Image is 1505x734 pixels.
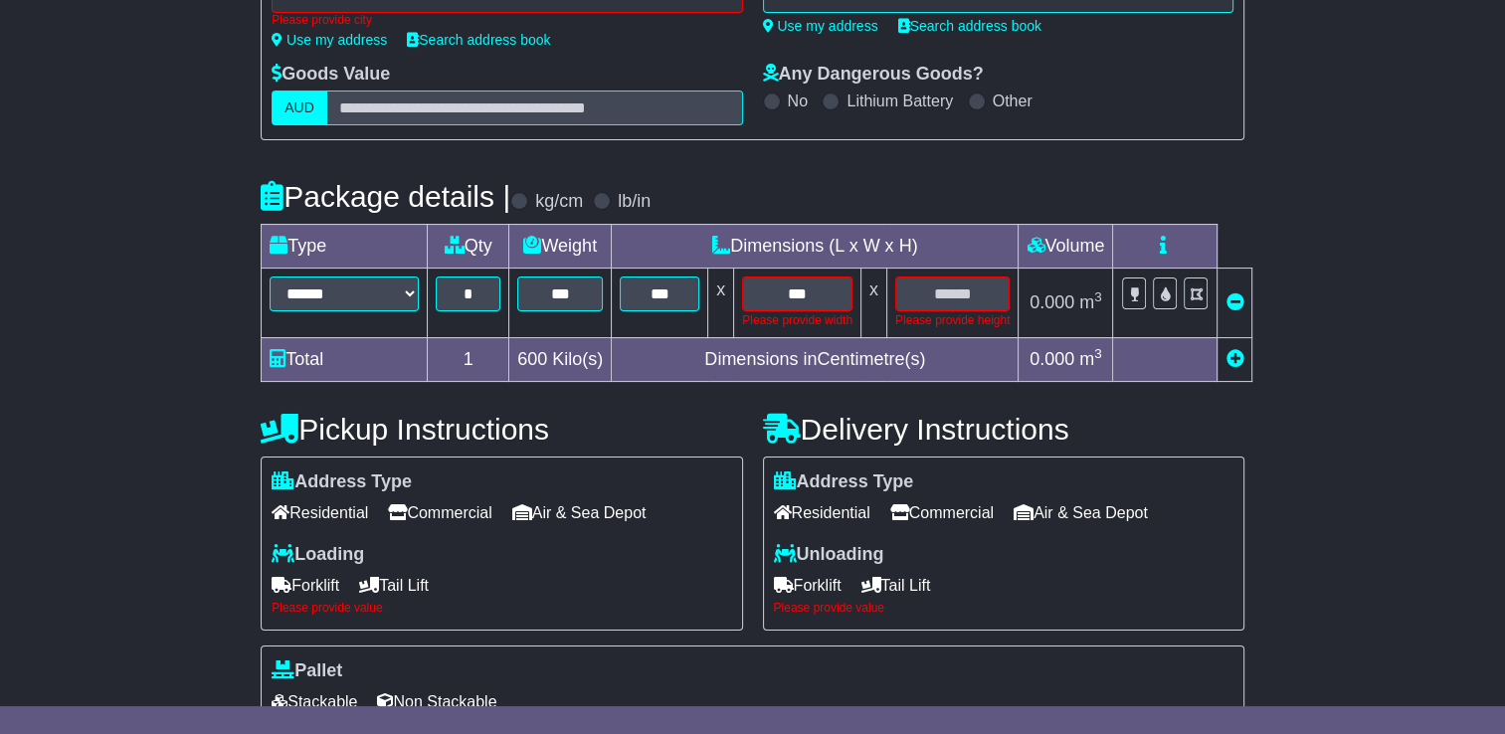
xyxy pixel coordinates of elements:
td: x [860,268,886,337]
span: 600 [517,349,547,369]
h4: Package details | [261,180,510,213]
label: kg/cm [535,191,583,213]
a: Remove this item [1225,292,1243,312]
span: Tail Lift [861,570,931,601]
span: Non Stackable [377,686,496,717]
label: Unloading [774,544,884,566]
span: Forklift [774,570,842,601]
div: Please provide height [895,311,1010,329]
span: 0.000 [1030,349,1074,369]
div: Please provide value [272,601,731,615]
span: Tail Lift [359,570,429,601]
a: Search address book [407,32,550,48]
td: 1 [428,337,509,381]
label: No [788,92,808,110]
span: Commercial [890,497,994,528]
label: Other [993,92,1033,110]
a: Use my address [272,32,387,48]
td: x [708,268,734,337]
span: Commercial [388,497,491,528]
td: Weight [509,224,612,268]
label: Address Type [774,471,914,493]
div: Please provide value [774,601,1233,615]
label: Address Type [272,471,412,493]
td: Type [262,224,428,268]
label: AUD [272,91,327,125]
sup: 3 [1094,289,1102,304]
label: Lithium Battery [847,92,953,110]
td: Volume [1019,224,1113,268]
label: Goods Value [272,64,390,86]
span: Air & Sea Depot [512,497,647,528]
span: m [1079,292,1102,312]
label: Pallet [272,660,342,682]
a: Search address book [898,18,1041,34]
td: Qty [428,224,509,268]
sup: 3 [1094,346,1102,361]
td: Total [262,337,428,381]
div: Please provide city [272,13,742,27]
span: Air & Sea Depot [1014,497,1148,528]
h4: Pickup Instructions [261,413,742,446]
span: m [1079,349,1102,369]
span: 0.000 [1030,292,1074,312]
td: Kilo(s) [509,337,612,381]
a: Use my address [763,18,878,34]
span: Residential [272,497,368,528]
label: Loading [272,544,364,566]
div: Please provide width [742,311,852,329]
label: lb/in [618,191,651,213]
span: Stackable [272,686,357,717]
label: Any Dangerous Goods? [763,64,984,86]
a: Add new item [1225,349,1243,369]
td: Dimensions in Centimetre(s) [612,337,1019,381]
span: Residential [774,497,870,528]
td: Dimensions (L x W x H) [612,224,1019,268]
span: Forklift [272,570,339,601]
h4: Delivery Instructions [763,413,1244,446]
